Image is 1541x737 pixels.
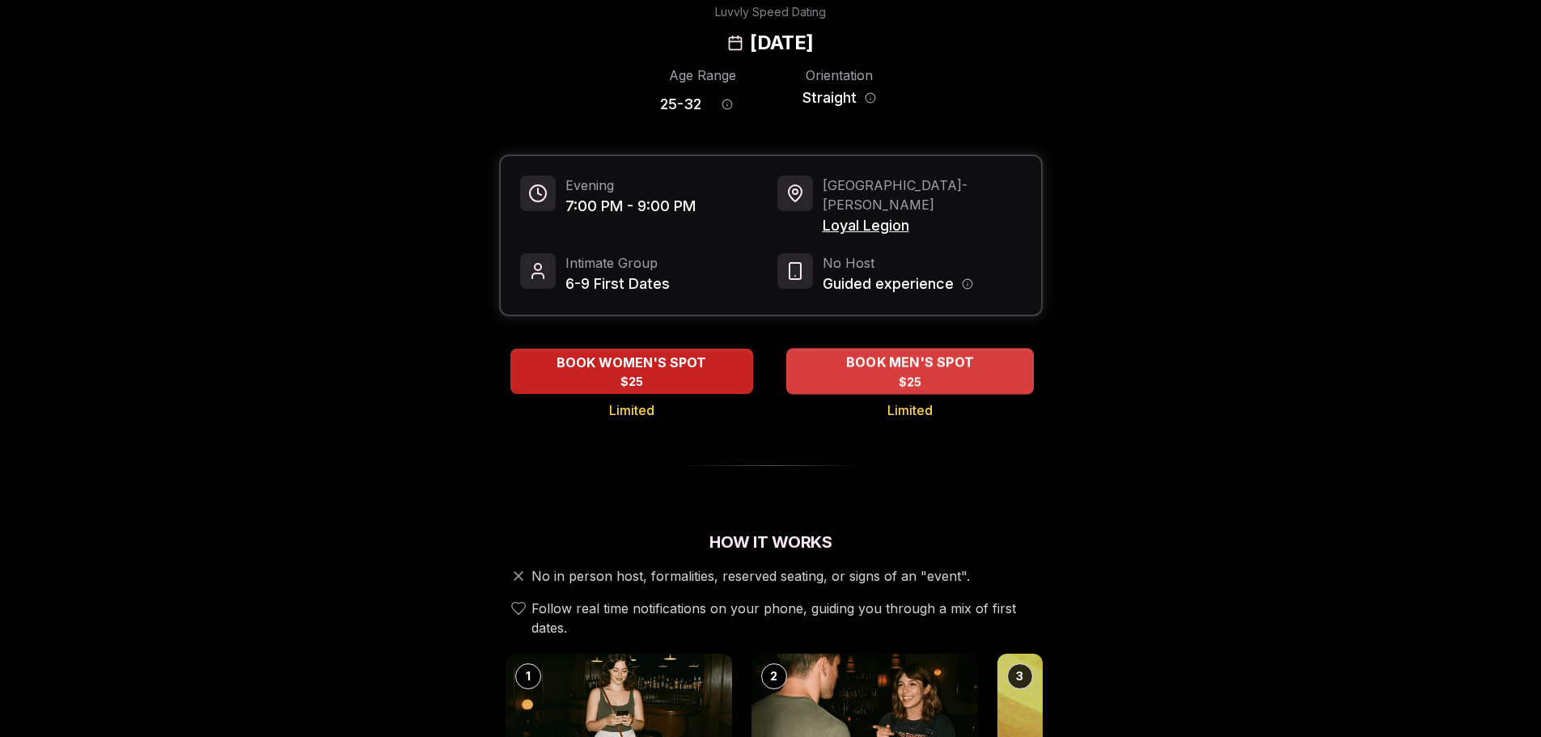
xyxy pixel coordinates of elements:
[715,4,826,20] div: Luvvly Speed Dating
[823,176,1022,214] span: [GEOGRAPHIC_DATA] - [PERSON_NAME]
[887,400,933,420] span: Limited
[620,374,643,390] span: $25
[823,253,973,273] span: No Host
[531,599,1036,637] span: Follow real time notifications on your phone, guiding you through a mix of first dates.
[510,349,753,394] button: BOOK WOMEN'S SPOT - Limited
[962,278,973,290] button: Host information
[609,400,654,420] span: Limited
[531,566,970,586] span: No in person host, formalities, reserved seating, or signs of an "event".
[898,374,921,390] span: $25
[565,176,696,195] span: Evening
[802,87,857,109] span: Straight
[761,663,787,689] div: 2
[499,531,1043,553] h2: How It Works
[565,253,670,273] span: Intimate Group
[797,66,882,85] div: Orientation
[660,66,745,85] div: Age Range
[553,353,709,372] span: BOOK WOMEN'S SPOT
[750,30,813,56] h2: [DATE]
[823,273,954,295] span: Guided experience
[842,353,976,372] span: BOOK MEN'S SPOT
[515,663,541,689] div: 1
[823,214,1022,237] span: Loyal Legion
[565,195,696,218] span: 7:00 PM - 9:00 PM
[1007,663,1033,689] div: 3
[786,348,1034,394] button: BOOK MEN'S SPOT - Limited
[565,273,670,295] span: 6-9 First Dates
[660,93,701,116] span: 25 - 32
[865,92,876,104] button: Orientation information
[709,87,745,122] button: Age range information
